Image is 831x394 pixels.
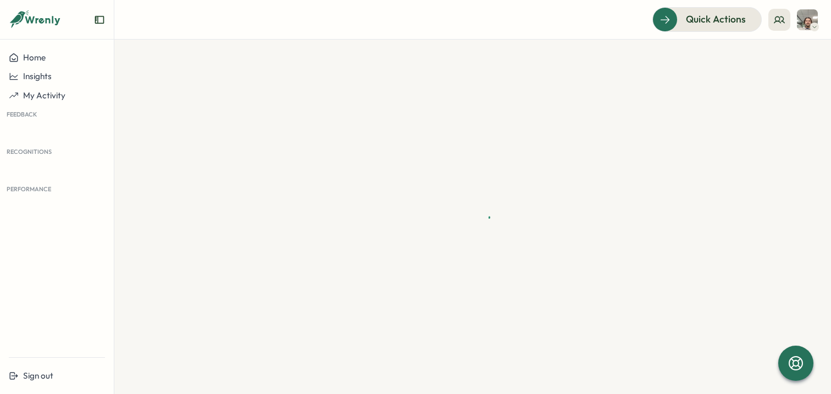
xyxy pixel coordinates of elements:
span: Quick Actions [686,12,746,26]
span: Insights [23,71,52,81]
button: Quick Actions [652,7,762,31]
span: My Activity [23,90,65,101]
span: Home [23,52,46,63]
img: Greg Youngman [797,9,818,30]
button: Expand sidebar [94,14,105,25]
span: Sign out [23,370,53,381]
